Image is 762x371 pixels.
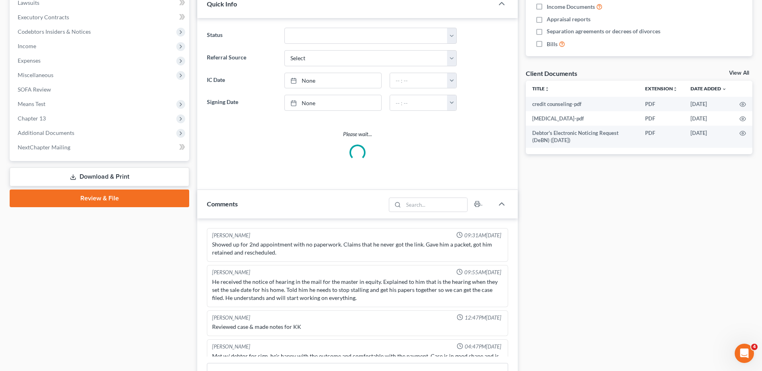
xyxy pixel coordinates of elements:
td: PDF [639,111,684,126]
span: Comments [207,200,238,208]
input: -- : -- [390,73,447,88]
td: [MEDICAL_DATA]-pdf [526,111,639,126]
i: unfold_more [545,87,550,92]
span: Executory Contracts [18,14,69,20]
div: [PERSON_NAME] [212,269,250,276]
label: Referral Source [203,50,280,66]
span: Miscellaneous [18,71,53,78]
span: Bills [547,40,558,48]
input: Search... [403,198,467,212]
span: SOFA Review [18,86,51,93]
div: [PERSON_NAME] [212,343,250,351]
i: unfold_more [673,87,678,92]
a: Titleunfold_more [532,86,550,92]
div: Met w/ debtor for sign. he's happy with the outcome and comfortable with the payment. Case is in ... [212,352,503,368]
i: expand_more [722,87,727,92]
a: Date Added expand_more [690,86,727,92]
a: Review & File [10,190,189,207]
span: Additional Documents [18,129,74,136]
a: View All [729,70,749,76]
a: None [285,95,381,110]
span: Income [18,43,36,49]
label: IC Date [203,73,280,89]
span: 12:47PM[DATE] [465,314,501,322]
span: Codebtors Insiders & Notices [18,28,91,35]
span: 09:55AM[DATE] [464,269,501,276]
td: PDF [639,126,684,148]
td: PDF [639,97,684,111]
a: None [285,73,381,88]
span: Expenses [18,57,41,64]
p: Please wait... [207,130,508,138]
span: 09:31AM[DATE] [464,232,501,239]
span: NextChapter Mailing [18,144,70,151]
label: Status [203,28,280,44]
iframe: Intercom live chat [735,344,754,363]
label: Signing Date [203,95,280,111]
span: Appraisal reports [547,15,590,23]
td: [DATE] [684,111,733,126]
a: Download & Print [10,167,189,186]
span: Separation agreements or decrees of divorces [547,27,660,35]
span: Income Documents [547,3,595,11]
div: [PERSON_NAME] [212,314,250,322]
td: Debtor's Electronic Noticing Request (DeBN) ([DATE]) [526,126,639,148]
td: [DATE] [684,126,733,148]
a: NextChapter Mailing [11,140,189,155]
div: [PERSON_NAME] [212,232,250,239]
div: Showed up for 2nd appointment with no paperwork. Claims that he never got the link. Gave him a pa... [212,241,503,257]
a: Extensionunfold_more [645,86,678,92]
td: [DATE] [684,97,733,111]
div: Client Documents [526,69,577,77]
span: 04:47PM[DATE] [465,343,501,351]
input: -- : -- [390,95,447,110]
span: 4 [751,344,758,350]
td: credit counseling-pdf [526,97,639,111]
a: Executory Contracts [11,10,189,24]
div: He received the notice of hearing in the mail for the master in equity. Explained to him that is ... [212,278,503,302]
span: Means Test [18,100,45,107]
div: Reviewed case & made notes for KK [212,323,503,331]
span: Chapter 13 [18,115,46,122]
a: SOFA Review [11,82,189,97]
